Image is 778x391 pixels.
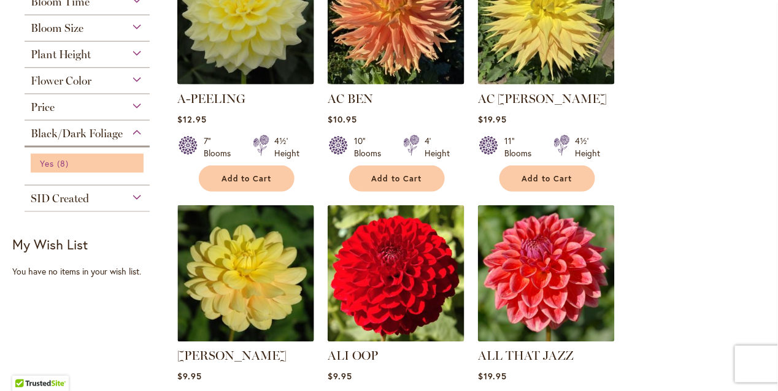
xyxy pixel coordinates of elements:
[499,165,595,192] button: Add to Cart
[478,349,574,363] a: ALL THAT JAZZ
[478,113,507,125] span: $19.95
[478,91,607,106] a: AC [PERSON_NAME]
[522,173,572,184] span: Add to Cart
[204,135,238,159] div: 7" Blooms
[328,75,464,87] a: AC BEN
[349,165,445,192] button: Add to Cart
[478,333,615,344] a: ALL THAT JAZZ
[31,74,91,88] span: Flower Color
[478,75,615,87] a: AC Jeri
[221,173,272,184] span: Add to Cart
[31,48,91,61] span: Plant Height
[328,205,464,342] img: ALI OOP
[177,75,314,87] a: A-Peeling
[12,266,169,278] div: You have no items in your wish list.
[57,157,72,170] span: 8
[31,192,89,205] span: SID Created
[504,135,539,159] div: 11" Blooms
[478,371,507,382] span: $19.95
[425,135,450,159] div: 4' Height
[31,21,83,35] span: Bloom Size
[31,101,55,114] span: Price
[177,205,314,342] img: AHOY MATEY
[40,158,54,169] span: Yes
[199,165,295,192] button: Add to Cart
[328,333,464,344] a: ALI OOP
[575,135,600,159] div: 4½' Height
[478,205,615,342] img: ALL THAT JAZZ
[328,113,357,125] span: $10.95
[177,349,287,363] a: [PERSON_NAME]
[274,135,299,159] div: 4½' Height
[372,173,422,184] span: Add to Cart
[177,113,207,125] span: $12.95
[177,333,314,344] a: AHOY MATEY
[177,91,245,106] a: A-PEELING
[40,157,137,170] a: Yes 8
[328,349,378,363] a: ALI OOP
[177,371,202,382] span: $9.95
[31,127,123,140] span: Black/Dark Foliage
[12,236,88,254] strong: My Wish List
[328,91,373,106] a: AC BEN
[354,135,388,159] div: 10" Blooms
[328,371,352,382] span: $9.95
[9,347,44,382] iframe: Launch Accessibility Center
